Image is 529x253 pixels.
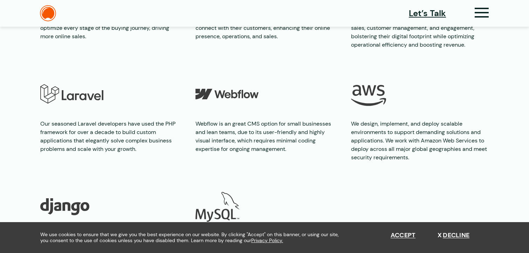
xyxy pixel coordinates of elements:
[40,192,89,222] img: Django Logo
[391,232,416,239] button: Accept
[438,232,469,239] button: Decline
[40,120,178,153] p: Our seasoned Laravel developers have used the PHP framework for over a decade to build custom app...
[40,5,56,21] img: The Daylight Studio Logo
[351,120,489,162] p: We design, implement, and deploy scalable environments to support demanding solutions and applica...
[40,232,345,244] span: We use cookies to ensure that we give you the best experience on our website. By clicking "Accept...
[409,7,446,20] a: Let’s Talk
[195,120,333,153] p: Webflow is an great CMS option for small businesses and lean teams, due to its user-friendly and ...
[251,238,283,244] a: Privacy Policy.
[351,79,386,109] img: Amazon Web Services Logo
[195,192,239,222] img: MySQL logo
[195,79,259,109] img: Webflow Logo
[40,79,103,109] img: Laravel Logo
